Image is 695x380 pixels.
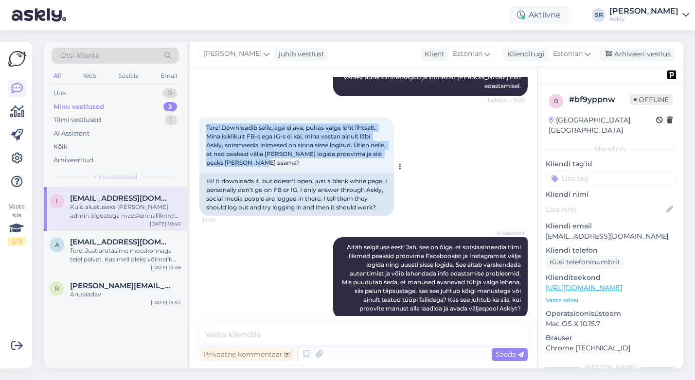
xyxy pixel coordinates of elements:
div: 0 [163,88,177,98]
div: Minu vestlused [53,102,104,112]
div: Kliendi info [546,144,676,153]
p: Vaata edasi ... [546,296,676,305]
div: [PERSON_NAME] [609,7,678,15]
div: # bf9yppnw [569,94,630,105]
div: [DATE] 15:50 [151,299,181,306]
div: [DATE] 13:46 [151,264,181,271]
div: Tere! Just arutasime meeskonnaga teiel palvet. Kas meil oleks võimalik [PERSON_NAME] [PERSON_NAME... [70,246,181,264]
div: Aktiivne [509,6,569,24]
input: Lisa tag [546,171,676,186]
p: Kliendi email [546,221,676,231]
span: 10:40 [202,216,239,224]
span: Offline [630,94,673,105]
span: AI Assistent [488,229,525,237]
p: Brauser [546,333,676,343]
div: juhib vestlust [275,49,324,59]
div: Arhiveeri vestlus [600,48,675,61]
div: Hi! It downloads it, but doesn't open, just a blank white page. I personally don't go on FB or IG... [199,173,394,216]
div: All [52,69,63,82]
div: Socials [116,69,140,82]
div: Askly [609,15,678,23]
div: [PERSON_NAME] [546,363,676,372]
div: Kuid alustuseks [PERSON_NAME] admin õigustega meeskonnaliikmel ühendada [PERSON_NAME] uuesti ühen... [70,203,181,220]
span: Tere! Downloadib selle, aga ei ava, puhas valge leht lihtsalt. Mina isiklikult FB-s ega IG-s ei k... [206,124,387,166]
a: [PERSON_NAME]Askly [609,7,689,23]
span: asd@asd.ee [70,238,171,246]
span: b [554,97,558,104]
p: Kliendi tag'id [546,159,676,169]
a: [URL][DOMAIN_NAME] [546,283,622,292]
div: Klienditugi [503,49,545,59]
span: Saada [496,350,524,359]
div: Küsi telefoninumbrit [546,256,624,269]
p: Kliendi nimi [546,190,676,200]
p: Kliendi telefon [546,245,676,256]
span: Estonian [553,49,583,59]
div: Tiimi vestlused [53,115,101,125]
span: Aitäh selgituse eest! Jah, see on õige, et sotsiaalmeedia tiimi liikmed peaksid proovima Facebook... [342,243,522,312]
p: Mac OS X 10.15.7 [546,319,676,329]
span: r [55,285,59,292]
p: Klienditeekond [546,273,676,283]
div: [GEOGRAPHIC_DATA], [GEOGRAPHIC_DATA] [549,115,656,136]
div: SR [592,8,606,22]
span: [PERSON_NAME] [204,49,262,59]
span: info@mybreden.com [70,194,171,203]
div: Vaata siia [8,202,25,246]
div: AI Assistent [53,129,89,138]
div: Web [81,69,98,82]
div: 3 [163,102,177,112]
div: Uus [53,88,66,98]
div: 2 / 3 [8,237,25,246]
span: reene@tupsunupsu.ee [70,281,171,290]
input: Lisa nimi [546,204,664,215]
div: Privaatne kommentaar [199,348,294,361]
div: Arhiveeritud [53,155,93,165]
span: Estonian [453,49,482,59]
img: pd [667,70,676,79]
img: Askly Logo [8,50,26,68]
div: [DATE] 10:40 [150,220,181,227]
p: Chrome [TECHNICAL_ID] [546,343,676,353]
div: 1 [165,115,177,125]
div: Kõik [53,142,68,152]
div: Arusaadav [70,290,181,299]
span: Minu vestlused [93,173,137,181]
span: Nähtud ✓ 10:31 [488,97,525,104]
p: Operatsioonisüsteem [546,309,676,319]
p: [EMAIL_ADDRESS][DOMAIN_NAME] [546,231,676,242]
span: Otsi kliente [60,51,99,61]
span: i [56,197,58,205]
div: Klient [421,49,445,59]
div: Email [159,69,179,82]
span: a [55,241,59,248]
